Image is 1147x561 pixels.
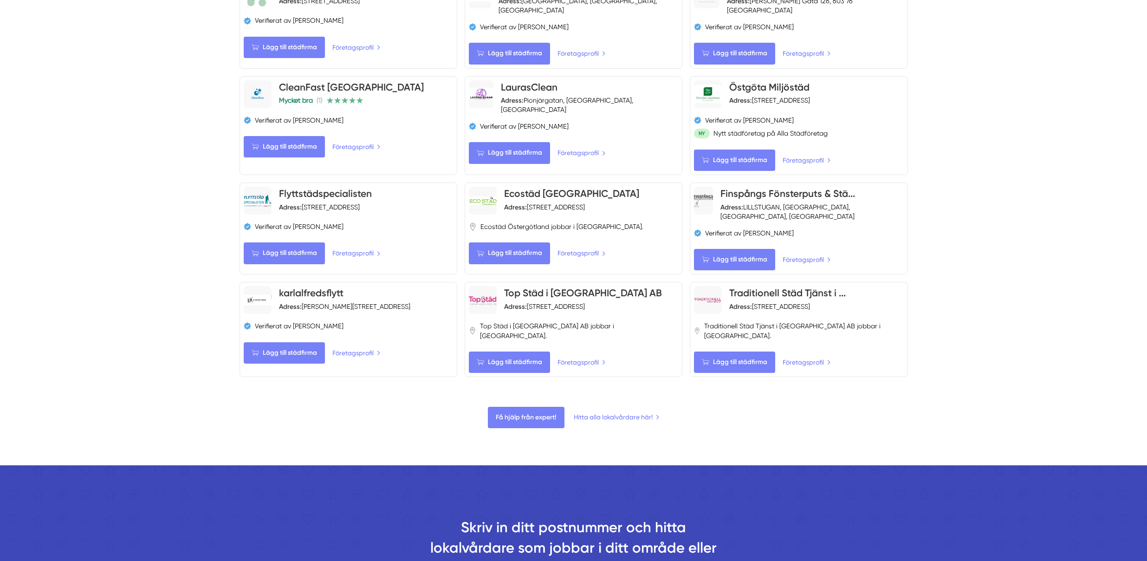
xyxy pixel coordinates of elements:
[279,97,313,104] span: Mycket bra
[704,321,904,340] span: Traditionell Städ Tjänst i [GEOGRAPHIC_DATA] AB jobbar i [GEOGRAPHIC_DATA].
[255,222,343,231] span: Verifierat av [PERSON_NAME]
[332,42,381,52] a: Företagsprofil
[557,48,606,59] a: Företagsprofil
[574,412,660,422] a: Hitta alla lokalvårdare här!
[501,96,678,114] div: Pionjärgatan, [GEOGRAPHIC_DATA], [GEOGRAPHIC_DATA]
[729,81,810,93] a: Östgöta Miljöstäd
[480,122,569,131] span: Verifierat av [PERSON_NAME]
[244,37,325,58] : Lägg till städfirma
[694,43,775,64] : Lägg till städfirma
[469,352,550,373] : Lägg till städfirma
[694,298,722,303] img: Traditionell Städ Tjänst i Östergötland AB logotyp
[279,302,302,311] strong: Adress:
[783,357,831,367] a: Företagsprofil
[729,287,846,299] a: Traditionell Städ Tjänst i ...
[279,302,410,311] div: [PERSON_NAME][STREET_ADDRESS]
[694,150,775,171] : Lägg till städfirma
[255,16,343,25] span: Verifierat av [PERSON_NAME]
[279,287,343,299] a: karlalfredsflytt
[504,287,662,299] a: Top Städ i [GEOGRAPHIC_DATA] AB
[244,342,325,364] : Lägg till städfirma
[480,222,643,231] span: Ecostäd Östergötland jobbar i [GEOGRAPHIC_DATA].
[480,22,569,32] span: Verifierat av [PERSON_NAME]
[557,148,606,158] a: Företagsprofil
[504,302,527,311] strong: Adress:
[469,295,497,305] img: Top Städ i Östergötland AB logotyp
[244,136,325,157] : Lägg till städfirma
[557,357,606,367] a: Företagsprofil
[783,254,831,265] a: Företagsprofil
[720,203,743,211] strong: Adress:
[332,142,381,152] a: Företagsprofil
[255,321,343,331] span: Verifierat av [PERSON_NAME]
[504,188,639,199] a: Ecostäd [GEOGRAPHIC_DATA]
[504,202,585,212] div: [STREET_ADDRESS]
[279,188,372,199] a: Flyttstädspecialisten
[783,155,831,165] a: Företagsprofil
[557,248,606,258] a: Företagsprofil
[469,43,550,64] : Lägg till städfirma
[317,97,323,104] span: (1)
[480,321,678,340] span: Top Städ i [GEOGRAPHIC_DATA] AB jobbar i [GEOGRAPHIC_DATA].
[469,327,477,335] svg: Pin / Karta
[694,194,713,207] img: Finspångs Fönsterputs & Städ AB logotyp
[279,81,424,93] a: CleanFast [GEOGRAPHIC_DATA]
[705,116,794,125] span: Verifierat av [PERSON_NAME]
[729,302,752,311] strong: Adress:
[694,327,700,335] svg: Pin / Karta
[244,80,272,108] img: CleanFast Sweden logotyp
[705,228,794,238] span: Verifierat av [PERSON_NAME]
[694,85,722,103] img: Östgöta Miljöstäd logotyp
[705,22,794,32] span: Verifierat av [PERSON_NAME]
[279,202,360,212] div: [STREET_ADDRESS]
[488,407,564,428] span: Få hjälp från expert!
[279,203,302,211] strong: Adress:
[469,242,550,264] : Lägg till städfirma
[469,196,497,205] img: Ecostäd Östergötland logotyp
[504,203,527,211] strong: Adress:
[729,96,810,105] div: [STREET_ADDRESS]
[694,249,775,270] : Lägg till städfirma
[729,96,752,104] strong: Adress:
[244,295,272,305] img: karlalfredsflytt logotyp
[244,242,325,264] : Lägg till städfirma
[255,116,343,125] span: Verifierat av [PERSON_NAME]
[694,352,775,373] : Lägg till städfirma
[469,88,493,100] img: LaurasClean logotyp
[469,142,550,163] : Lägg till städfirma
[501,81,557,93] a: LaurasClean
[720,202,903,221] div: LILLSTUGAN, [GEOGRAPHIC_DATA], [GEOGRAPHIC_DATA], [GEOGRAPHIC_DATA]
[720,188,855,199] a: Finspångs Fönsterputs & Stä...
[244,195,272,207] img: Flyttstädspecialisten logotyp
[501,96,524,104] strong: Adress:
[504,302,585,311] div: [STREET_ADDRESS]
[713,129,828,138] span: Nytt städföretag på Alla Städföretag
[469,223,477,231] svg: Pin / Karta
[694,129,710,138] span: NY
[729,302,810,311] div: [STREET_ADDRESS]
[332,248,381,258] a: Företagsprofil
[332,348,381,358] a: Företagsprofil
[783,48,831,59] a: Företagsprofil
